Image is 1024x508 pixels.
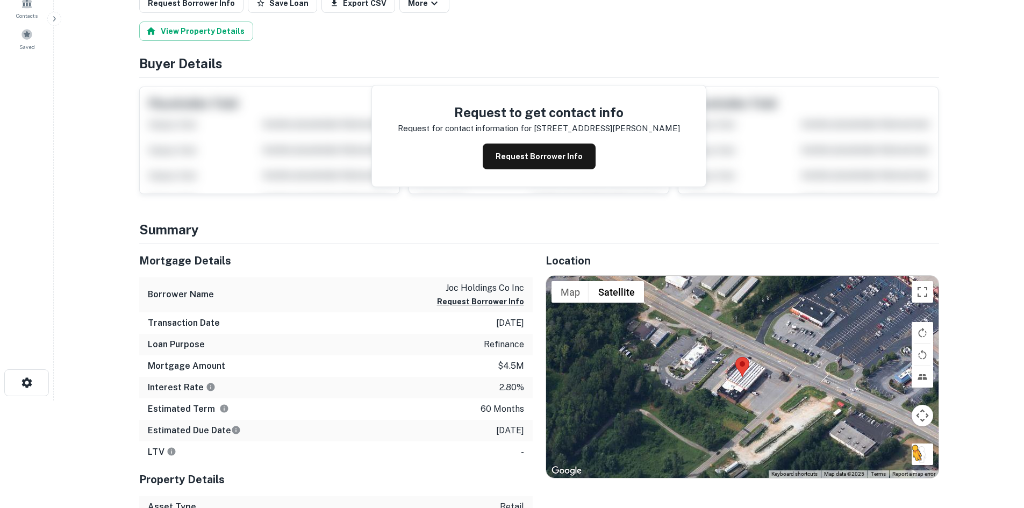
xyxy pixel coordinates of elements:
[481,403,524,416] p: 60 months
[521,446,524,459] p: -
[483,144,596,169] button: Request Borrower Info
[148,403,229,416] h6: Estimated Term
[148,360,225,373] h6: Mortgage Amount
[437,282,524,295] p: joc holdings co inc
[496,317,524,330] p: [DATE]
[148,381,216,394] h6: Interest Rate
[589,281,644,303] button: Show satellite imagery
[148,446,176,459] h6: LTV
[206,382,216,392] svg: The interest rates displayed on the website are for informational purposes only and may be report...
[219,404,229,413] svg: Term is based on a standard schedule for this type of loan.
[148,288,214,301] h6: Borrower Name
[552,281,589,303] button: Show street map
[231,425,241,435] svg: Estimate is based on a standard schedule for this type of loan.
[912,366,933,388] button: Tilt map
[498,360,524,373] p: $4.5m
[139,54,939,73] h4: Buyer Details
[771,470,818,478] button: Keyboard shortcuts
[139,253,533,269] h5: Mortgage Details
[912,322,933,344] button: Rotate map clockwise
[549,464,584,478] a: Open this area in Google Maps (opens a new window)
[549,464,584,478] img: Google
[892,471,935,477] a: Report a map error
[871,471,886,477] a: Terms (opens in new tab)
[398,122,532,135] p: Request for contact information for
[534,122,680,135] p: [STREET_ADDRESS][PERSON_NAME]
[437,295,524,308] button: Request Borrower Info
[546,253,939,269] h5: Location
[3,24,51,53] a: Saved
[139,220,939,239] h4: Summary
[496,424,524,437] p: [DATE]
[499,381,524,394] p: 2.80%
[148,338,205,351] h6: Loan Purpose
[148,424,241,437] h6: Estimated Due Date
[139,22,253,41] button: View Property Details
[167,447,176,456] svg: LTVs displayed on the website are for informational purposes only and may be reported incorrectly...
[139,471,533,488] h5: Property Details
[16,11,38,20] span: Contacts
[912,405,933,426] button: Map camera controls
[398,103,680,122] h4: Request to get contact info
[912,443,933,465] button: Drag Pegman onto the map to open Street View
[970,388,1024,439] iframe: Chat Widget
[912,344,933,366] button: Rotate map counterclockwise
[148,317,220,330] h6: Transaction Date
[912,281,933,303] button: Toggle fullscreen view
[824,471,864,477] span: Map data ©2025
[484,338,524,351] p: refinance
[19,42,35,51] span: Saved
